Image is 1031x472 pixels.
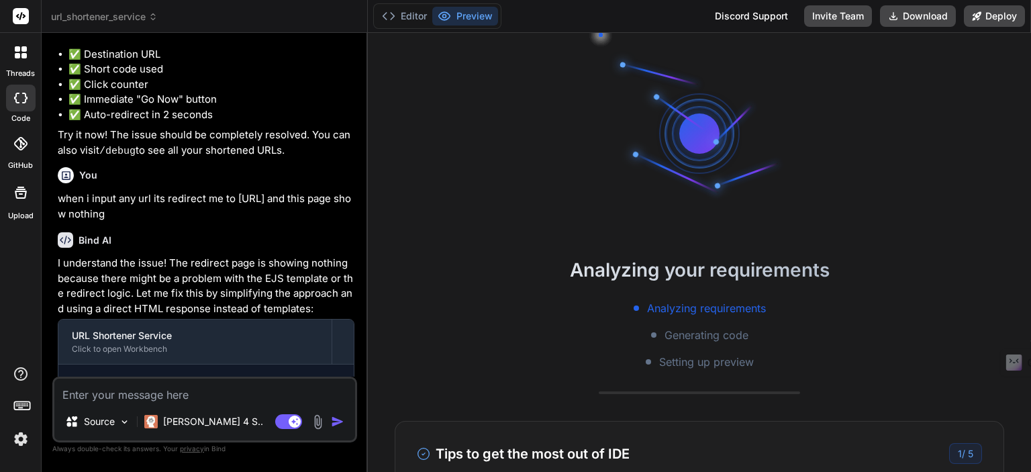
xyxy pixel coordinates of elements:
h6: You [79,169,97,182]
li: ✅ Short code used [68,62,354,77]
img: attachment [310,414,326,430]
button: Download [880,5,956,27]
span: 1 [958,448,962,459]
p: I understand the issue! The redirect page is showing nothing because there might be a problem wit... [58,256,354,316]
h6: Bind AI [79,234,111,247]
div: / [949,443,982,464]
img: settings [9,428,32,451]
img: Claude 4 Sonnet [144,415,158,428]
p: [PERSON_NAME] 4 S.. [163,415,263,428]
li: ✅ Immediate "Go Now" button [68,92,354,107]
p: Source [84,415,115,428]
li: ✅ Auto-redirect in 2 seconds [68,107,354,123]
code: /debug [99,146,136,157]
label: code [11,113,30,124]
label: GitHub [8,160,33,171]
button: Preview [432,7,498,26]
button: Editor [377,7,432,26]
h2: Analyzing your requirements [368,256,1031,284]
p: Try it now! The issue should be completely resolved. You can also visit to see all your shortened... [58,128,354,159]
p: Always double-check its answers. Your in Bind [52,442,357,455]
label: threads [6,68,35,79]
span: Setting up preview [659,354,754,370]
p: when i input any url its redirect me to [URL] and this page show nothing [58,191,354,222]
span: Analyzing requirements [647,300,766,316]
span: url_shortener_service [51,10,158,23]
img: Pick Models [119,416,130,428]
button: URL Shortener ServiceClick to open Workbench [58,320,332,364]
label: Upload [8,210,34,222]
li: ✅ Click counter [68,77,354,93]
h3: Tips to get the most out of IDE [417,444,630,464]
span: privacy [180,444,204,453]
div: Click to open Workbench [72,344,318,355]
span: Generating code [665,327,748,343]
div: URL Shortener Service [72,329,318,342]
span: 5 [968,448,973,459]
button: Invite Team [804,5,872,27]
img: icon [331,415,344,428]
button: Deploy [964,5,1025,27]
li: ✅ Destination URL [68,47,354,62]
div: Discord Support [707,5,796,27]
